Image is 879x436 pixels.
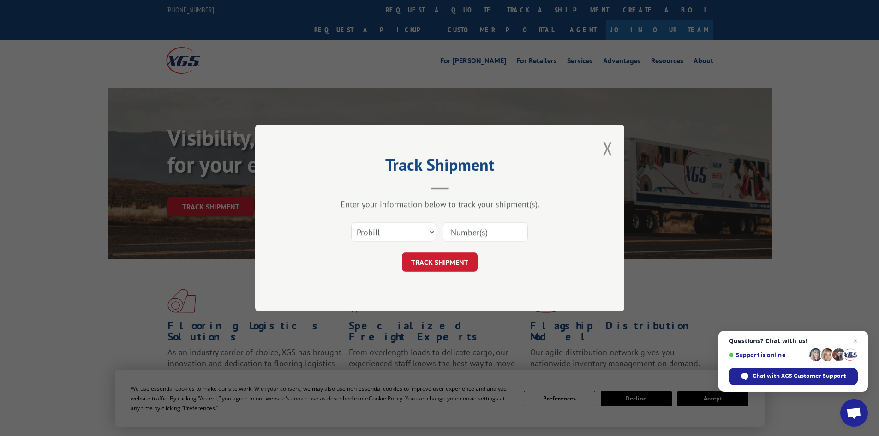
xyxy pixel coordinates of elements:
[729,368,858,385] div: Chat with XGS Customer Support
[729,352,806,358] span: Support is online
[443,222,528,242] input: Number(s)
[603,136,613,161] button: Close modal
[753,372,846,380] span: Chat with XGS Customer Support
[729,337,858,345] span: Questions? Chat with us!
[301,199,578,209] div: Enter your information below to track your shipment(s).
[840,399,868,427] div: Open chat
[301,158,578,176] h2: Track Shipment
[402,252,478,272] button: TRACK SHIPMENT
[850,335,861,346] span: Close chat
